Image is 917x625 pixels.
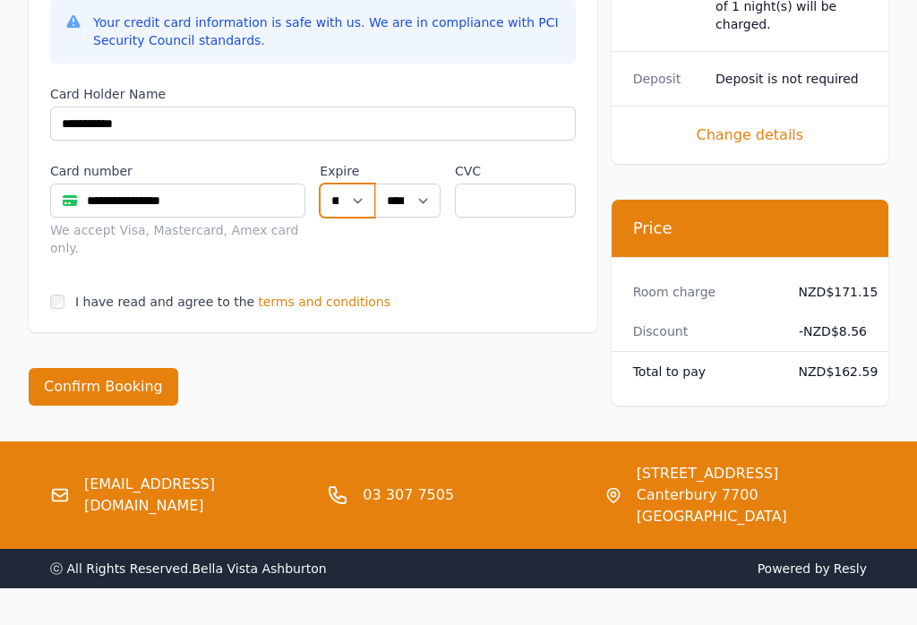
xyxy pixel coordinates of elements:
dd: Deposit is not required [716,70,867,88]
div: Your credit card information is safe with us. We are in compliance with PCI Security Council stan... [93,13,561,49]
a: 03 307 7505 [363,484,454,506]
label: . [375,162,441,180]
label: CVC [455,162,576,180]
label: Card number [50,162,305,180]
button: Confirm Booking [29,368,178,406]
span: ⓒ All Rights Reserved. Bella Vista Ashburton [50,561,327,576]
dt: Total to pay [633,363,784,381]
span: Powered by [466,560,867,578]
dd: - NZD$8.56 [799,322,867,340]
label: Expire [320,162,375,180]
a: Resly [834,561,867,576]
dd: NZD$171.15 [799,283,867,301]
label: Card Holder Name [50,85,576,103]
dt: Deposit [633,70,701,88]
label: I have read and agree to the [75,295,254,309]
span: terms and conditions [258,293,390,311]
dd: NZD$162.59 [799,363,867,381]
a: [EMAIL_ADDRESS][DOMAIN_NAME] [84,474,313,517]
h3: Price [633,218,867,239]
dt: Room charge [633,283,784,301]
dt: Discount [633,322,784,340]
span: [STREET_ADDRESS] [637,463,867,484]
div: We accept Visa, Mastercard, Amex card only. [50,221,305,257]
span: Canterbury 7700 [GEOGRAPHIC_DATA] [637,484,867,527]
span: Change details [633,124,867,146]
